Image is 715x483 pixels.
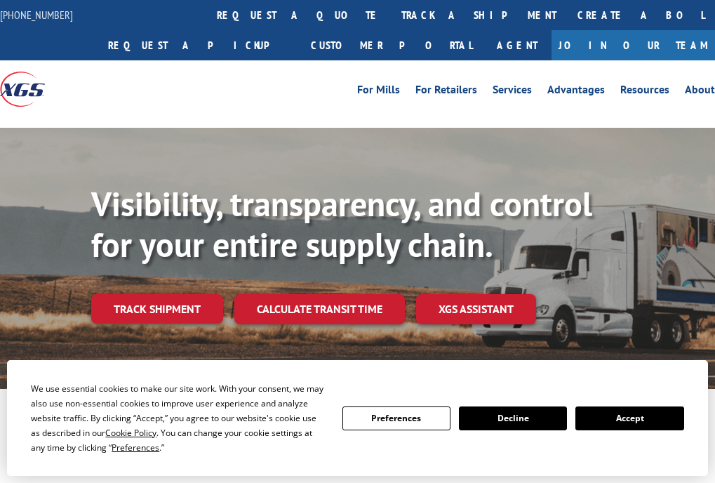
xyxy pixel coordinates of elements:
[547,84,605,100] a: Advantages
[105,427,156,439] span: Cookie Policy
[31,381,325,455] div: We use essential cookies to make our site work. With your consent, we may also use non-essential ...
[416,294,536,324] a: XGS ASSISTANT
[459,406,567,430] button: Decline
[415,84,477,100] a: For Retailers
[342,406,450,430] button: Preferences
[7,360,708,476] div: Cookie Consent Prompt
[552,30,715,60] a: Join Our Team
[112,442,159,454] span: Preferences
[493,84,532,100] a: Services
[234,294,405,324] a: Calculate transit time
[685,84,715,100] a: About
[91,294,223,324] a: Track shipment
[620,84,669,100] a: Resources
[483,30,552,60] a: Agent
[357,84,400,100] a: For Mills
[98,30,300,60] a: Request a pickup
[91,182,592,266] b: Visibility, transparency, and control for your entire supply chain.
[300,30,483,60] a: Customer Portal
[575,406,683,430] button: Accept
